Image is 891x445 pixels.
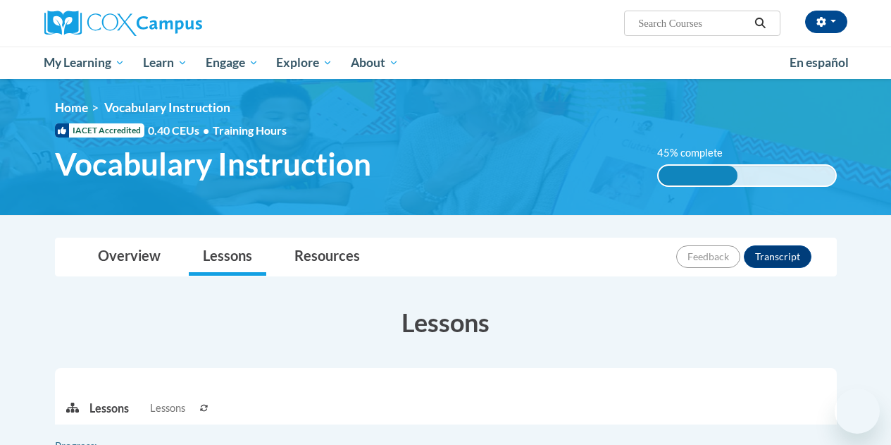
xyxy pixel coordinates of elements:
a: Resources [280,238,374,276]
p: Lessons [89,401,129,416]
a: Overview [84,238,175,276]
a: Cox Campus [44,11,298,36]
span: Vocabulary Instruction [55,145,371,183]
span: Engage [206,54,258,71]
span: IACET Accredited [55,123,144,138]
input: Search Courses [637,15,749,32]
h3: Lessons [55,305,837,340]
img: Cox Campus [44,11,202,36]
span: Lessons [150,401,185,416]
a: My Learning [35,47,135,79]
iframe: Button to launch messaging window [835,389,880,434]
label: 45% complete [657,145,738,161]
span: My Learning [44,54,125,71]
a: Lessons [189,238,266,276]
a: Home [55,100,88,115]
span: Vocabulary Instruction [104,100,230,115]
span: Explore [276,54,332,71]
span: Learn [143,54,187,71]
a: Learn [134,47,197,79]
span: En español [790,55,849,70]
span: About [351,54,399,71]
button: Feedback [676,245,740,268]
button: Transcript [744,245,811,268]
button: Account Settings [805,11,847,33]
button: Search [749,15,771,32]
span: 0.40 CEUs [148,123,213,138]
a: En español [780,48,858,78]
div: Main menu [34,47,858,79]
div: 45% complete [659,166,738,185]
a: Engage [197,47,268,79]
a: About [342,47,408,79]
a: Explore [267,47,342,79]
span: Training Hours [213,123,287,137]
span: • [203,123,209,137]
